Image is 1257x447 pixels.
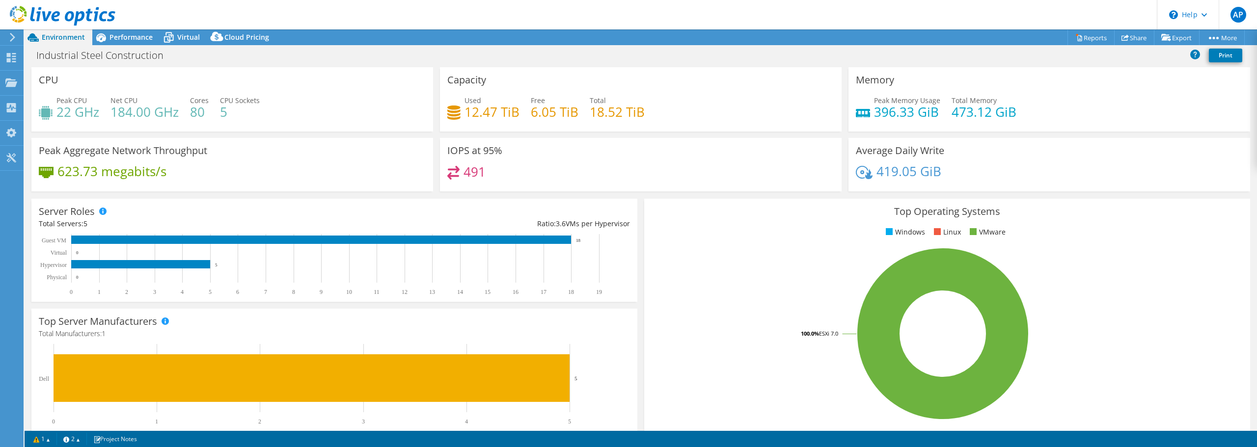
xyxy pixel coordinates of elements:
span: Performance [109,32,153,42]
span: Cloud Pricing [224,32,269,42]
text: 17 [541,289,547,295]
h4: 396.33 GiB [874,106,940,117]
h4: 184.00 GHz [110,106,179,117]
a: 1 [27,433,57,445]
text: Dell [39,375,49,382]
a: Reports [1067,30,1115,45]
text: 8 [292,289,295,295]
text: 0 [52,418,55,425]
text: 5 [215,263,218,267]
h4: 5 [220,106,260,117]
text: 16 [513,289,519,295]
text: 4 [465,418,468,425]
a: Print [1209,49,1242,62]
h3: Server Roles [39,206,95,217]
h3: Average Daily Write [856,145,944,156]
h4: 473.12 GiB [952,106,1016,117]
span: Peak CPU [56,96,87,105]
text: 9 [320,289,323,295]
text: 4 [181,289,184,295]
text: 18 [568,289,574,295]
text: 5 [209,289,212,295]
h3: IOPS at 95% [447,145,502,156]
text: 19 [596,289,602,295]
span: Free [531,96,545,105]
text: 1 [155,418,158,425]
text: 11 [374,289,380,295]
h4: 6.05 TiB [531,106,578,117]
text: 2 [125,289,128,295]
span: Used [465,96,481,105]
text: 2 [258,418,261,425]
text: 12 [402,289,408,295]
text: 6 [236,289,239,295]
span: Peak Memory Usage [874,96,940,105]
span: CPU Sockets [220,96,260,105]
text: 13 [429,289,435,295]
span: AP [1230,7,1246,23]
tspan: 100.0% [801,330,819,337]
div: Total Servers: [39,218,334,229]
text: 3 [362,418,365,425]
span: Virtual [177,32,200,42]
text: 18 [576,238,581,243]
svg: \n [1169,10,1178,19]
h4: 419.05 GiB [876,166,941,177]
text: Guest VM [42,237,66,244]
h3: Top Operating Systems [652,206,1243,217]
h4: 80 [190,106,209,117]
text: 0 [76,250,79,255]
tspan: ESXi 7.0 [819,330,838,337]
h4: 22 GHz [56,106,99,117]
h4: 18.52 TiB [590,106,645,117]
text: 0 [70,289,73,295]
div: Ratio: VMs per Hypervisor [334,218,630,229]
h3: CPU [39,75,58,85]
a: More [1199,30,1245,45]
span: Total [590,96,606,105]
a: 2 [56,433,87,445]
li: Windows [883,227,925,237]
text: 5 [574,375,577,381]
span: 3.6 [556,219,566,228]
a: Export [1154,30,1200,45]
span: 1 [102,329,106,338]
h3: Top Server Manufacturers [39,316,157,327]
h4: 623.73 megabits/s [57,166,166,177]
h3: Memory [856,75,894,85]
text: Physical [47,274,67,281]
h4: Total Manufacturers: [39,328,630,339]
a: Project Notes [86,433,144,445]
text: 1 [98,289,101,295]
span: Total Memory [952,96,997,105]
li: VMware [967,227,1006,237]
h1: Industrial Steel Construction [32,50,179,61]
h3: Capacity [447,75,486,85]
text: 0 [76,275,79,280]
span: 5 [83,219,87,228]
span: Environment [42,32,85,42]
text: 10 [346,289,352,295]
text: Hypervisor [40,262,67,268]
text: 14 [457,289,463,295]
h4: 12.47 TiB [465,106,519,117]
span: Cores [190,96,209,105]
text: 5 [568,418,571,425]
text: 7 [264,289,267,295]
h3: Peak Aggregate Network Throughput [39,145,207,156]
text: 3 [153,289,156,295]
span: Net CPU [110,96,137,105]
a: Share [1114,30,1154,45]
text: Virtual [51,249,67,256]
li: Linux [931,227,961,237]
text: 15 [485,289,491,295]
h4: 491 [464,166,486,177]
